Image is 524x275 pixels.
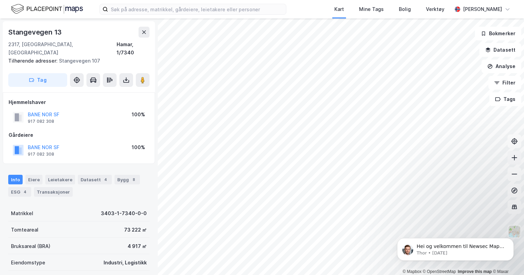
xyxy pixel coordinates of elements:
div: Info [8,175,23,184]
span: Hei og velkommen til Newsec Maps, [PERSON_NAME] 🥳 Om det er du lurer på så kan du enkelt chatte d... [30,20,117,53]
div: Mine Tags [359,5,384,13]
div: 917 082 308 [28,119,54,124]
div: 917 082 308 [28,152,54,157]
div: Hjemmelshaver [9,98,149,106]
div: Eiendomstype [11,259,45,267]
button: Analyse [481,60,521,73]
div: 3403-1-7340-0-0 [101,209,147,218]
div: Matrikkel [11,209,33,218]
button: Tags [489,92,521,106]
div: 100% [132,143,145,152]
iframe: Intercom notifications message [387,224,524,272]
div: 8 [130,176,137,183]
div: Bruksareal (BRA) [11,242,50,250]
div: Hamar, 1/7340 [117,40,150,57]
div: [PERSON_NAME] [463,5,502,13]
a: Mapbox [403,269,421,274]
div: Tomteareal [11,226,38,234]
img: logo.f888ab2527a4732fd821a326f86c7f29.svg [11,3,83,15]
div: Verktøy [426,5,444,13]
div: Industri, Logistikk [104,259,147,267]
div: Datasett [78,175,112,184]
div: ESG [8,187,31,197]
div: 4 [102,176,109,183]
a: Improve this map [458,269,492,274]
div: Bolig [399,5,411,13]
button: Bokmerker [475,27,521,40]
p: Message from Thor, sent 58w ago [30,26,118,32]
button: Filter [488,76,521,90]
button: Tag [8,73,67,87]
input: Søk på adresse, matrikkel, gårdeiere, leietakere eller personer [108,4,286,14]
div: 4 [22,188,28,195]
a: OpenStreetMap [423,269,456,274]
span: Tilhørende adresser: [8,58,59,64]
div: 4 917 ㎡ [128,242,147,250]
div: 73 222 ㎡ [124,226,147,234]
div: Eiere [25,175,43,184]
div: Gårdeiere [9,131,149,139]
div: Kart [334,5,344,13]
div: Leietakere [45,175,75,184]
button: Datasett [479,43,521,57]
div: 2317, [GEOGRAPHIC_DATA], [GEOGRAPHIC_DATA] [8,40,117,57]
div: Stangevegen 107 [8,57,144,65]
div: Bygg [115,175,140,184]
div: Stangevegen 13 [8,27,63,38]
div: 100% [132,110,145,119]
div: Transaksjoner [34,187,73,197]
